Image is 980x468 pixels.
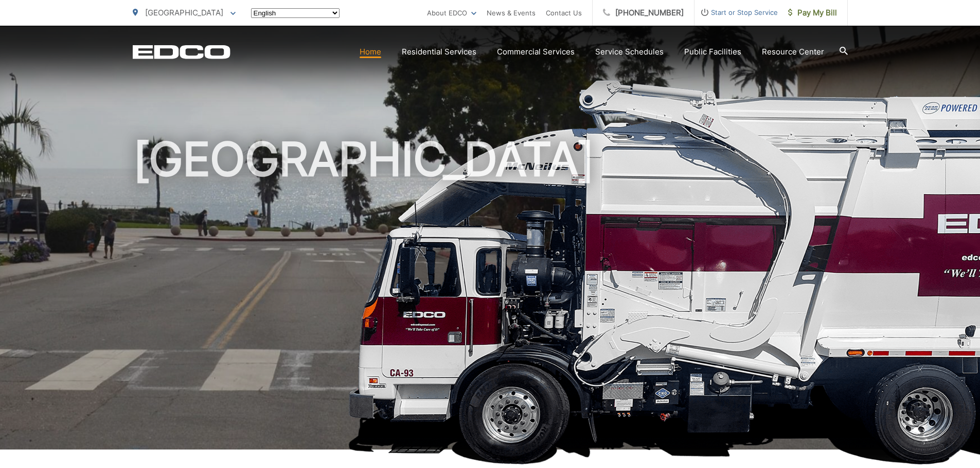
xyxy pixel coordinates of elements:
a: Residential Services [402,46,476,58]
span: Pay My Bill [788,7,837,19]
h1: [GEOGRAPHIC_DATA] [133,134,848,459]
a: Resource Center [762,46,824,58]
a: Contact Us [546,7,582,19]
a: Commercial Services [497,46,575,58]
span: [GEOGRAPHIC_DATA] [145,8,223,17]
a: Home [360,46,381,58]
select: Select a language [251,8,340,18]
a: About EDCO [427,7,476,19]
a: Service Schedules [595,46,664,58]
a: Public Facilities [684,46,741,58]
a: News & Events [487,7,536,19]
a: EDCD logo. Return to the homepage. [133,45,230,59]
